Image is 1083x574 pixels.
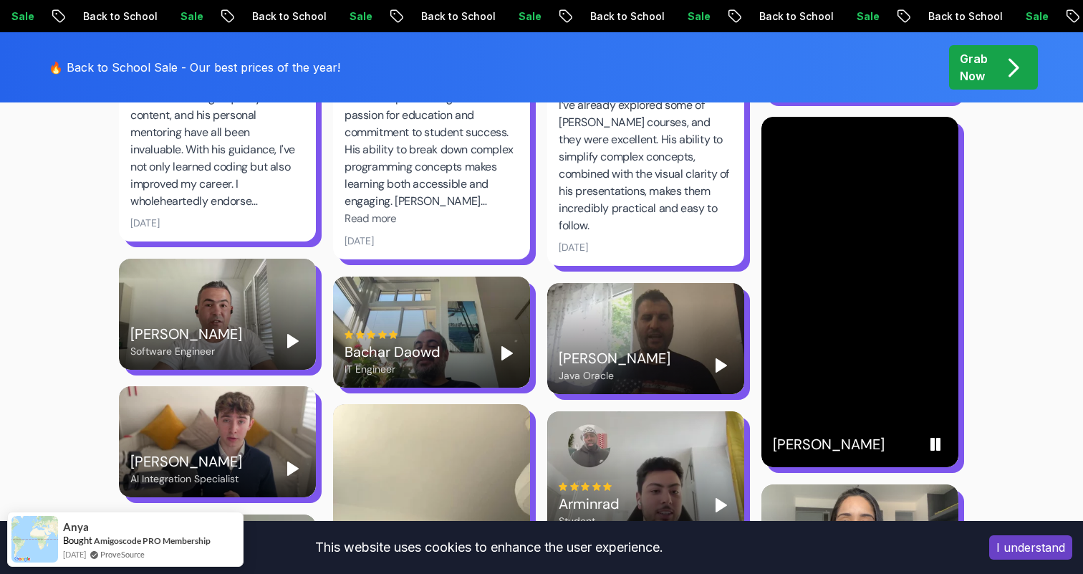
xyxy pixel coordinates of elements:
[130,38,304,210] div: [PERSON_NAME] teaching style stood out to me. His ability to break down complex concepts, his ded...
[745,9,842,24] p: Back to School
[130,216,160,230] div: [DATE]
[345,38,519,210] div: [PERSON_NAME] teaching approach stands out for its clarity and real-world applicability. What set...
[345,211,397,227] button: Read more
[345,234,374,248] div: [DATE]
[914,9,1011,24] p: Back to School
[49,59,340,76] p: 🔥 Back to School Sale - Our best prices of the year!
[69,9,166,24] p: Back to School
[924,433,947,456] button: Pause
[496,342,519,365] button: Play
[94,535,211,546] a: Amigoscode PRO Membership
[345,362,441,376] div: IT Engineer
[673,9,719,24] p: Sale
[842,9,888,24] p: Sale
[281,330,304,353] button: Play
[407,9,504,24] p: Back to School
[63,548,86,560] span: [DATE]
[63,521,89,533] span: Anya
[989,535,1072,560] button: Accept cookies
[130,344,242,358] div: Software Engineer
[559,494,620,514] div: Arminrad
[11,532,968,563] div: This website uses cookies to enhance the user experience.
[559,348,670,368] div: [PERSON_NAME]
[504,9,550,24] p: Sale
[559,97,733,234] div: I’ve already explored some of [PERSON_NAME] courses, and they were excellent. His ability to simp...
[238,9,335,24] p: Back to School
[130,472,242,486] div: AI Integration Specialist
[576,9,673,24] p: Back to School
[559,514,620,528] div: Student
[335,9,381,24] p: Sale
[1011,9,1057,24] p: Sale
[281,457,304,480] button: Play
[559,368,670,383] div: Java Oracle
[11,516,58,563] img: provesource social proof notification image
[130,324,242,344] div: [PERSON_NAME]
[63,535,92,546] span: Bought
[559,240,588,254] div: [DATE]
[345,342,441,362] div: Bachar Daowd
[960,50,988,85] p: Grab Now
[773,434,885,454] div: [PERSON_NAME]
[710,494,733,517] button: Play
[710,354,733,377] button: Play
[130,451,242,472] div: [PERSON_NAME]
[166,9,212,24] p: Sale
[345,211,397,226] span: Read more
[100,550,145,559] a: ProveSource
